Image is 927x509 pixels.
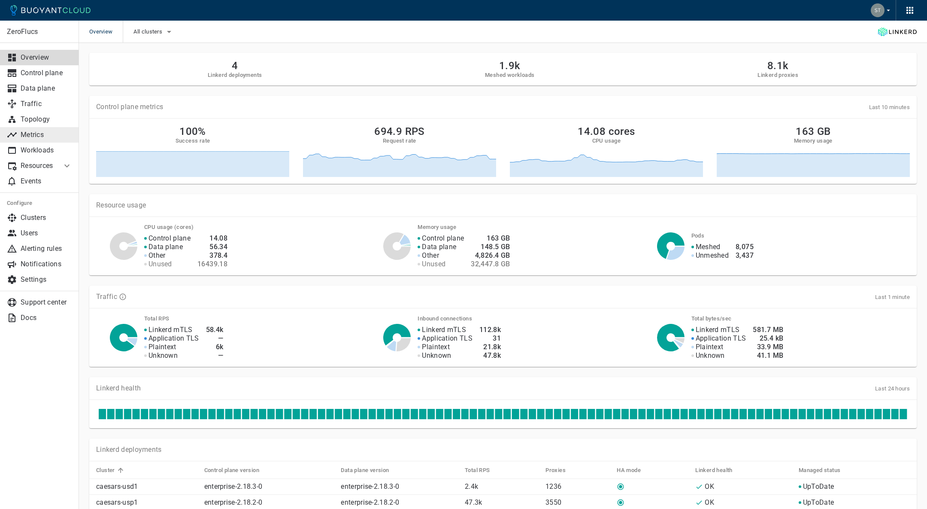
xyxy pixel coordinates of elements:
p: Docs [21,314,72,322]
h5: Memory usage [794,137,833,144]
h4: 58.4k [206,326,224,334]
p: 47.3k [465,498,539,507]
a: 14.08 coresCPU usage [510,125,703,177]
p: Events [21,177,72,186]
h4: 56.34 [197,243,227,251]
button: All clusters [133,25,174,38]
h4: 21.8k [479,343,501,351]
h5: Linkerd proxies [757,72,798,79]
p: Unknown [148,351,178,360]
h5: Total RPS [465,467,490,474]
a: enterprise-2.18.3-0 [204,482,263,491]
p: Unused [148,260,172,268]
span: Last 1 minute [875,294,910,300]
p: Application TLS [696,334,746,343]
span: Linkerd health [695,466,744,474]
p: Linkerd mTLS [422,326,466,334]
h5: Control plane version [204,467,259,474]
span: Proxies [545,466,577,474]
h4: 14.08 [197,234,227,243]
p: Linkerd health [96,384,141,393]
h4: 31 [479,334,501,343]
p: Alerting rules [21,244,72,253]
p: Settings [21,275,72,284]
p: UpToDate [803,498,834,507]
p: OK [705,482,714,491]
h4: 41.1 MB [753,351,783,360]
img: Steve Gray [871,3,885,17]
h4: 581.7 MB [753,326,783,334]
h5: Linkerd deployments [208,72,262,79]
p: Resources [21,162,55,170]
p: Control plane [148,234,191,243]
h5: Linkerd health [695,467,733,474]
p: Unused [422,260,445,268]
h5: Configure [7,200,72,207]
p: Application TLS [422,334,473,343]
p: Data plane [422,243,456,251]
a: 163 GBMemory usage [717,125,910,177]
a: 100%Success rate [96,125,289,177]
span: Last 24 hours [875,385,910,392]
h5: Managed status [799,467,841,474]
p: Unmeshed [696,251,729,260]
h2: 694.9 RPS [374,125,425,137]
h4: 32,447.8 GB [471,260,510,268]
p: Other [148,251,166,260]
span: Managed status [799,466,852,474]
p: UpToDate [803,482,834,491]
h4: 378.4 [197,251,227,260]
p: Overview [21,53,72,62]
span: Data plane version [341,466,400,474]
p: Metrics [21,131,72,139]
p: caesars-usd1 [96,482,197,491]
p: Application TLS [148,334,199,343]
h5: Data plane version [341,467,389,474]
p: 2.4k [465,482,539,491]
a: enterprise-2.18.2-0 [341,498,399,506]
p: Linkerd deployments [96,445,162,454]
h5: HA mode [617,467,641,474]
span: Total RPS [465,466,501,474]
p: Plaintext [422,343,450,351]
p: Workloads [21,146,72,155]
p: Notifications [21,260,72,268]
span: All clusters [133,28,164,35]
h4: 163 GB [471,234,510,243]
h2: 163 GB [796,125,830,137]
h2: 1.9k [485,60,534,72]
span: Last 10 minutes [869,104,910,110]
span: Cluster [96,466,126,474]
p: Unknown [696,351,725,360]
h5: Cluster [96,467,115,474]
p: Data plane [148,243,183,251]
h5: Proxies [545,467,566,474]
h4: 8,075 [736,243,754,251]
p: Traffic [96,293,117,301]
h4: 112.8k [479,326,501,334]
span: Control plane version [204,466,270,474]
h5: CPU usage [592,137,621,144]
p: Topology [21,115,72,124]
p: ZeroFlucs [7,27,72,36]
p: 1236 [545,482,610,491]
svg: TLS data is compiled from traffic seen by Linkerd proxies. RPS and TCP bytes reflect both inbound... [119,293,127,301]
h4: 47.8k [479,351,501,360]
p: Resource usage [96,201,910,210]
p: Unknown [422,351,451,360]
h5: Success rate [176,137,210,144]
p: Other [422,251,439,260]
span: Overview [89,21,123,43]
p: Traffic [21,100,72,108]
p: Support center [21,298,72,307]
h5: Request rate [383,137,416,144]
h2: 100% [179,125,206,137]
h4: 148.5 GB [471,243,510,251]
h4: 4,826.4 GB [471,251,510,260]
p: Clusters [21,213,72,222]
span: HA mode [617,466,652,474]
h4: 16439.18 [197,260,227,268]
p: Meshed [696,243,721,251]
p: Control plane metrics [96,103,163,111]
p: Control plane [422,234,464,243]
